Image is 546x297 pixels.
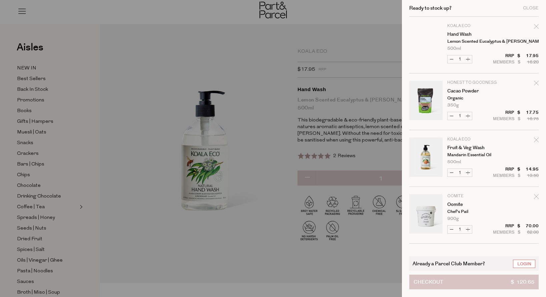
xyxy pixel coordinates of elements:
[534,193,539,202] div: Remove Oomite
[447,202,499,207] a: Oomite
[456,55,464,63] input: QTY Hand Wash
[447,210,499,214] p: Chef's Pail
[456,112,464,120] input: QTY Cacao Powder
[534,23,539,32] div: Remove Hand Wash
[413,260,485,267] span: Already a Parcel Club Member?
[447,81,499,85] p: Honest to Goodness
[447,46,461,51] span: 500ml
[456,226,464,233] input: QTY Oomite
[409,6,452,11] h2: Ready to stock up?
[447,96,499,100] p: Organic
[534,136,539,145] div: Remove Fruit & Veg Wash
[447,103,459,107] span: 350g
[447,24,499,28] p: Koala Eco
[447,153,499,157] p: Mandarin Essential Oil
[414,275,443,289] span: Checkout
[447,39,499,44] p: Lemon Scented Eucalyptus & [PERSON_NAME]
[523,6,539,10] div: Close
[447,89,499,93] a: Cacao Powder
[513,260,535,268] a: Login
[534,80,539,89] div: Remove Cacao Powder
[447,145,499,150] a: Fruit & Veg Wash
[511,275,534,289] span: $ 120.65
[447,160,461,164] span: 500ml
[447,194,499,198] p: Oomite
[447,137,499,141] p: Koala Eco
[447,217,459,221] span: 900g
[456,169,464,177] input: QTY Fruit & Veg Wash
[409,275,539,289] button: Checkout$ 120.65
[447,32,499,37] a: Hand Wash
